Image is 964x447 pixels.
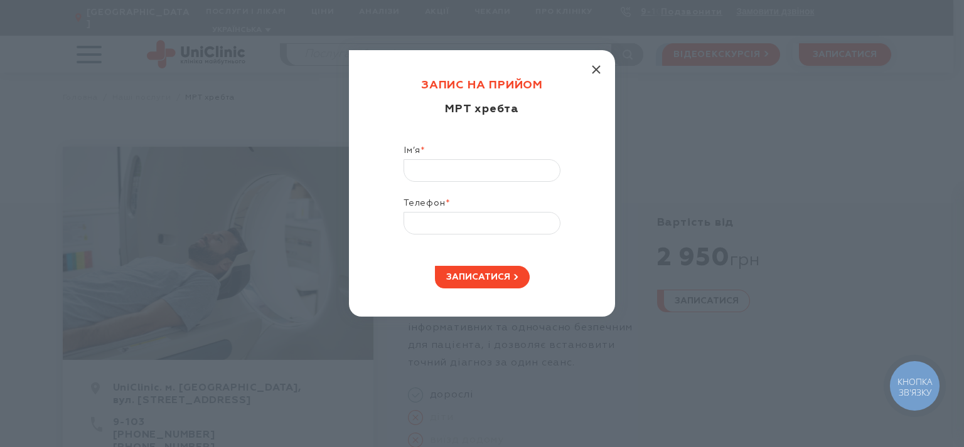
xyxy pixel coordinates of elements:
button: записатися [435,266,530,288]
div: МРТ хребта [377,102,587,145]
span: записатися [446,273,510,281]
span: КНОПКА ЗВ'ЯЗКУ [897,376,932,398]
label: Ім’я [404,145,560,159]
div: Запис на прийом [377,78,587,102]
label: Телефон [404,197,560,212]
